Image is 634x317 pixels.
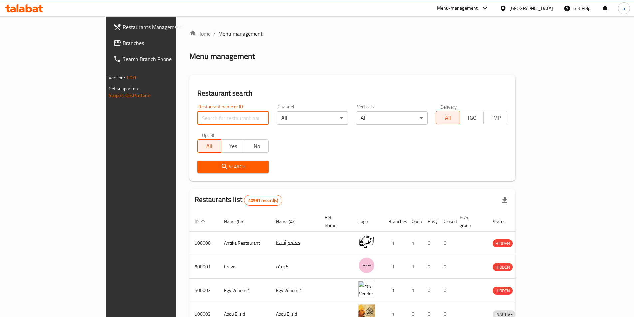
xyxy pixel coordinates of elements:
td: 0 [422,232,438,255]
span: Ref. Name [325,213,345,229]
span: Search [203,163,264,171]
div: HIDDEN [493,263,513,271]
button: TGO [460,111,484,124]
span: HIDDEN [493,240,513,247]
td: مطعم أنتيكا [271,232,319,255]
th: Open [406,211,422,232]
td: 0 [438,232,454,255]
div: Total records count [244,195,282,206]
span: Name (Ar) [276,218,304,226]
a: Restaurants Management [108,19,211,35]
span: Status [493,218,514,226]
span: All [439,113,457,123]
button: Search [197,161,269,173]
div: Menu-management [437,4,478,12]
span: HIDDEN [493,287,513,295]
nav: breadcrumb [189,30,516,38]
span: ID [195,218,207,226]
td: 1 [383,279,406,302]
td: Egy Vendor 1 [219,279,271,302]
div: [GEOGRAPHIC_DATA] [509,5,553,12]
td: 1 [383,255,406,279]
img: Egy Vendor 1 [358,281,375,297]
td: 0 [422,279,438,302]
h2: Menu management [189,51,255,62]
td: 1 [406,232,422,255]
span: Get support on: [109,84,139,93]
button: All [436,111,460,124]
span: HIDDEN [493,263,513,271]
td: 1 [406,279,422,302]
td: Crave [219,255,271,279]
span: No [248,141,266,151]
span: Menu management [218,30,263,38]
th: Logo [353,211,383,232]
span: Name (En) [224,218,253,226]
td: كرييف [271,255,319,279]
button: No [245,139,269,153]
span: Branches [123,39,206,47]
label: Delivery [440,104,457,109]
button: Yes [221,139,245,153]
span: Version: [109,73,125,82]
span: 40991 record(s) [244,197,282,204]
th: Closed [438,211,454,232]
span: 1.0.0 [126,73,136,82]
th: Busy [422,211,438,232]
span: Search Branch Phone [123,55,206,63]
span: TGO [463,113,481,123]
td: Antika Restaurant [219,232,271,255]
a: Search Branch Phone [108,51,211,67]
img: Antika Restaurant [358,234,375,250]
th: Branches [383,211,406,232]
td: 0 [438,279,454,302]
td: 1 [406,255,422,279]
span: Yes [224,141,242,151]
div: Export file [497,192,513,208]
span: POS group [460,213,479,229]
a: Support.OpsPlatform [109,91,151,100]
button: TMP [483,111,507,124]
h2: Restaurant search [197,88,508,98]
div: All [356,111,428,125]
a: Branches [108,35,211,51]
img: Crave [358,257,375,274]
td: 1 [383,232,406,255]
td: Egy Vendor 1 [271,279,319,302]
span: a [623,5,625,12]
label: Upsell [202,133,214,137]
input: Search for restaurant name or ID.. [197,111,269,125]
li: / [213,30,216,38]
td: 0 [438,255,454,279]
span: Restaurants Management [123,23,206,31]
div: All [277,111,348,125]
span: All [200,141,219,151]
h2: Restaurants list [195,195,283,206]
button: All [197,139,221,153]
td: 0 [422,255,438,279]
span: TMP [486,113,505,123]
